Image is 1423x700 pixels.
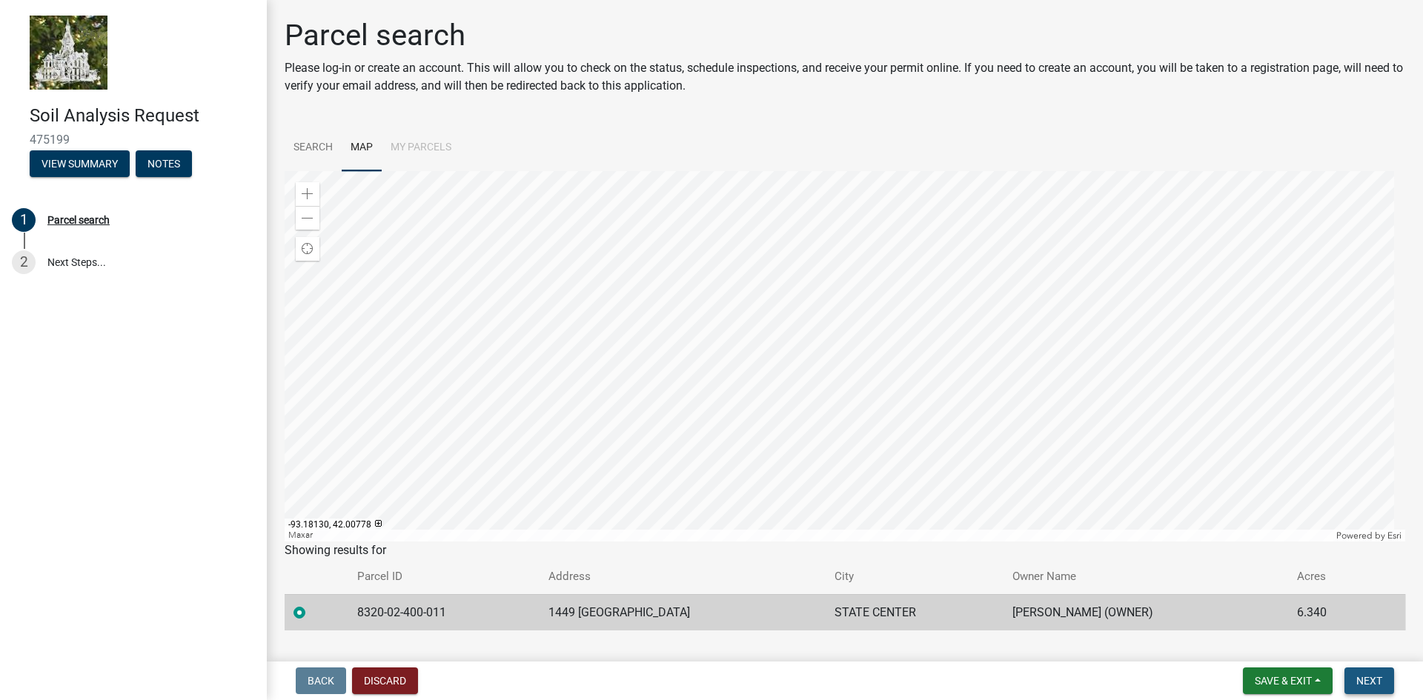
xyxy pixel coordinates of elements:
[285,18,1405,53] h1: Parcel search
[1387,530,1402,541] a: Esri
[342,124,382,172] a: Map
[1288,559,1373,594] th: Acres
[12,208,36,232] div: 1
[826,559,1004,594] th: City
[136,150,192,177] button: Notes
[352,667,418,694] button: Discard
[826,594,1004,630] td: STATE CENTER
[12,250,36,274] div: 2
[1004,559,1288,594] th: Owner Name
[1356,675,1382,687] span: Next
[1004,594,1288,630] td: [PERSON_NAME] (OWNER)
[1344,667,1394,694] button: Next
[285,530,1333,541] div: Maxar
[285,124,342,172] a: Search
[540,559,826,594] th: Address
[30,16,107,90] img: Marshall County, Iowa
[296,237,319,261] div: Find my location
[136,159,192,170] wm-modal-confirm: Notes
[1333,530,1405,541] div: Powered by
[540,594,826,630] td: 1449 [GEOGRAPHIC_DATA]
[1288,594,1373,630] td: 6.340
[1243,667,1333,694] button: Save & Exit
[348,594,540,630] td: 8320-02-400-011
[30,159,130,170] wm-modal-confirm: Summary
[348,559,540,594] th: Parcel ID
[30,133,237,147] span: 475199
[285,59,1405,95] p: Please log-in or create an account. This will allow you to check on the status, schedule inspecti...
[296,182,319,206] div: Zoom in
[308,675,334,687] span: Back
[30,105,255,127] h4: Soil Analysis Request
[296,206,319,230] div: Zoom out
[30,150,130,177] button: View Summary
[47,215,110,225] div: Parcel search
[296,667,346,694] button: Back
[1255,675,1312,687] span: Save & Exit
[285,541,1405,559] div: Showing results for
